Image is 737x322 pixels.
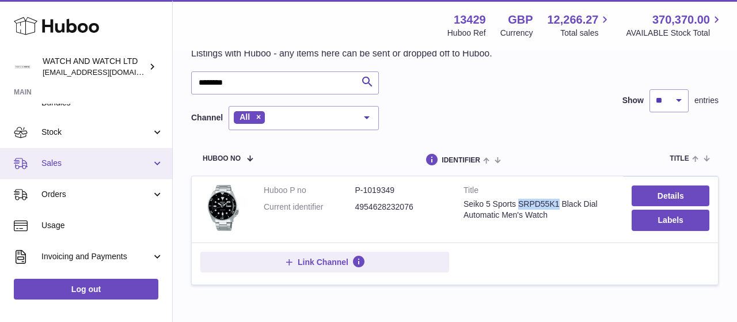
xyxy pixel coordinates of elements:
[264,202,355,213] dt: Current identifier
[41,189,151,200] span: Orders
[43,56,146,78] div: WATCH AND WATCH LTD
[500,28,533,39] div: Currency
[442,157,480,164] span: identifier
[203,155,241,162] span: Huboo no
[355,202,447,213] dd: 4954628232076
[632,210,709,230] button: Labels
[622,95,644,106] label: Show
[240,112,250,122] span: All
[41,127,151,138] span: Stock
[200,252,449,272] button: Link Channel
[14,279,158,300] a: Log out
[191,47,492,60] p: Listings with Huboo - any items here can be sent or dropped off to Huboo.
[454,12,486,28] strong: 13429
[670,155,689,162] span: title
[547,12,611,39] a: 12,266.27 Total sales
[264,185,355,196] dt: Huboo P no
[464,199,614,221] div: Seiko 5 Sports SRPD55K1 Black Dial Automatic Men's Watch
[41,251,151,262] span: Invoicing and Payments
[191,112,223,123] label: Channel
[652,12,710,28] span: 370,370.00
[41,220,164,231] span: Usage
[626,12,723,39] a: 370,370.00 AVAILABLE Stock Total
[447,28,486,39] div: Huboo Ref
[508,12,533,28] strong: GBP
[355,185,447,196] dd: P-1019349
[547,12,598,28] span: 12,266.27
[560,28,611,39] span: Total sales
[43,67,169,77] span: [EMAIL_ADDRESS][DOMAIN_NAME]
[14,58,31,75] img: internalAdmin-13429@internal.huboo.com
[626,28,723,39] span: AVAILABLE Stock Total
[464,185,614,199] strong: Title
[298,257,348,267] span: Link Channel
[200,185,246,231] img: Seiko 5 Sports SRPD55K1 Black Dial Automatic Men's Watch
[694,95,719,106] span: entries
[41,158,151,169] span: Sales
[632,185,709,206] a: Details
